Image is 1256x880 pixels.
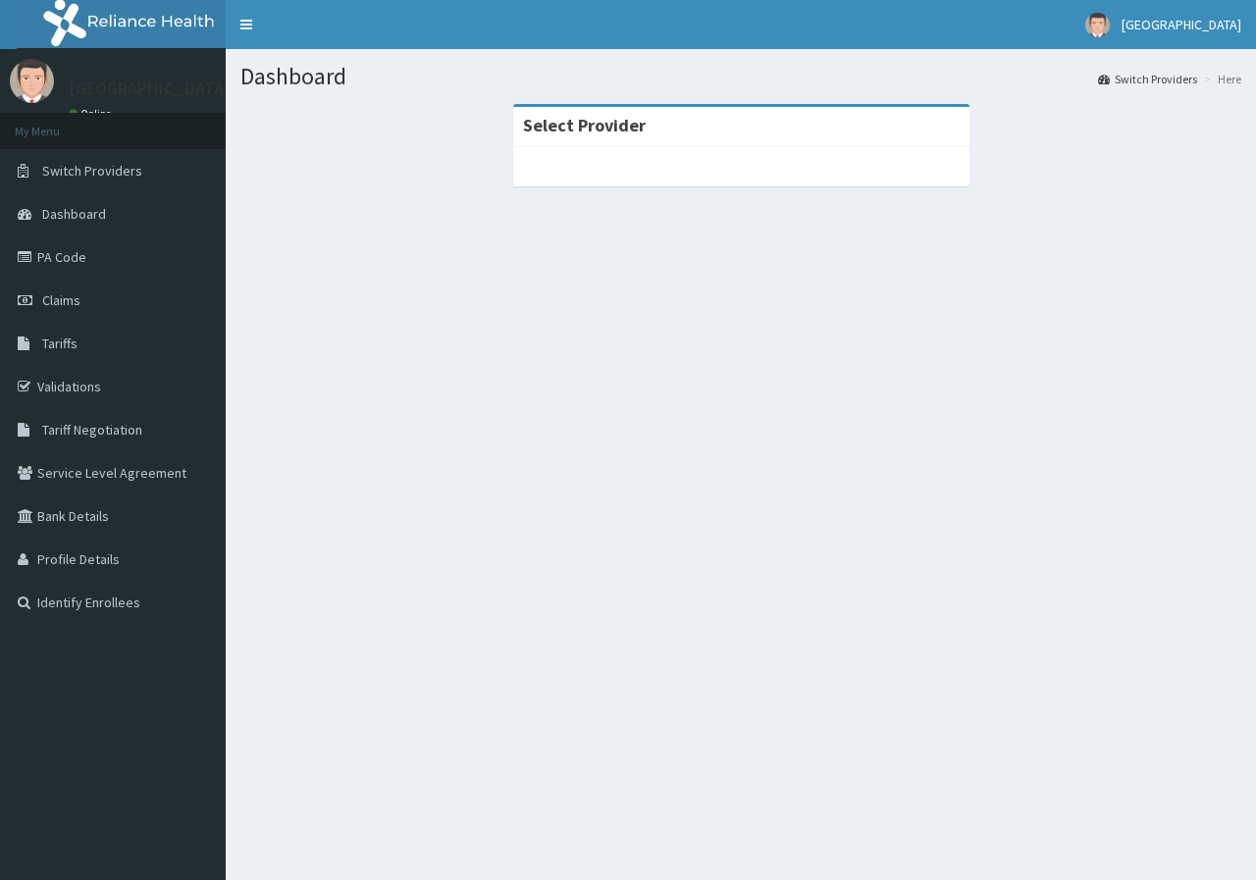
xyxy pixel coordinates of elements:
h1: Dashboard [240,64,1241,89]
strong: Select Provider [523,114,646,136]
span: Switch Providers [42,162,142,180]
span: [GEOGRAPHIC_DATA] [1122,16,1241,33]
p: [GEOGRAPHIC_DATA] [69,79,231,97]
span: Tariff Negotiation [42,421,142,439]
img: User Image [1085,13,1110,37]
span: Dashboard [42,205,106,223]
a: Switch Providers [1098,71,1197,87]
a: Online [69,107,116,121]
span: Tariffs [42,335,78,352]
span: Claims [42,291,80,309]
li: Here [1199,71,1241,87]
img: User Image [10,59,54,103]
